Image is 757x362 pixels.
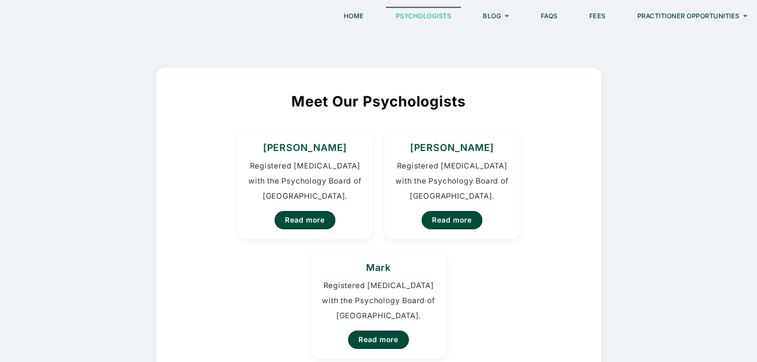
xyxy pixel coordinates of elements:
p: Registered [MEDICAL_DATA] with the Psychology Board of [GEOGRAPHIC_DATA]. [321,278,436,323]
p: Registered [MEDICAL_DATA] with the Psychology Board of [GEOGRAPHIC_DATA]. [395,159,510,204]
h2: Meet Our Psychologists [186,91,572,111]
a: Read more about Homer [422,211,482,229]
a: Fees [579,7,616,25]
h3: [PERSON_NAME] [395,141,510,155]
a: Home [334,7,374,25]
a: Read more about Mark [348,331,409,349]
a: Read more about Kristina [275,211,335,229]
a: Blog [473,7,519,25]
p: Registered [MEDICAL_DATA] with the Psychology Board of [GEOGRAPHIC_DATA]. [248,159,363,204]
a: Psychologists [386,7,461,25]
h3: [PERSON_NAME] [248,141,363,155]
h3: Mark [321,261,436,275]
a: FAQs [531,7,567,25]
